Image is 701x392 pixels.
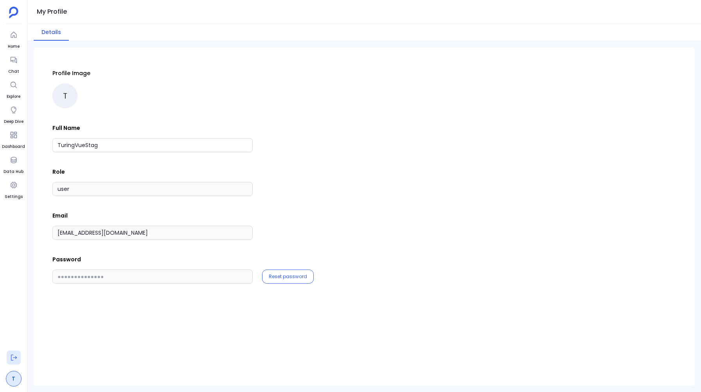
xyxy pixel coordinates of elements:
a: Dashboard [2,128,25,150]
img: petavue logo [9,7,18,18]
p: Profile Image [52,69,676,77]
a: Settings [5,178,23,200]
button: Details [34,24,69,41]
p: Email [52,212,676,219]
span: Chat [7,68,21,75]
p: Password [52,255,676,263]
input: ●●●●●●●●●●●●●● [52,270,253,284]
p: Role [52,168,676,176]
span: Deep Dive [4,119,23,125]
input: Role [52,182,253,196]
button: Reset password [269,273,307,280]
a: Explore [7,78,21,100]
a: T [6,371,22,387]
span: Home [7,43,21,50]
span: Data Hub [4,169,23,175]
a: Home [7,28,21,50]
input: Full Name [52,138,253,152]
a: Chat [7,53,21,75]
a: Deep Dive [4,103,23,125]
a: Data Hub [4,153,23,175]
input: Email [52,226,253,240]
div: T [52,83,77,108]
p: Full Name [52,124,676,132]
span: Explore [7,94,21,100]
span: Settings [5,194,23,200]
span: Dashboard [2,144,25,150]
h1: My Profile [37,6,67,17]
